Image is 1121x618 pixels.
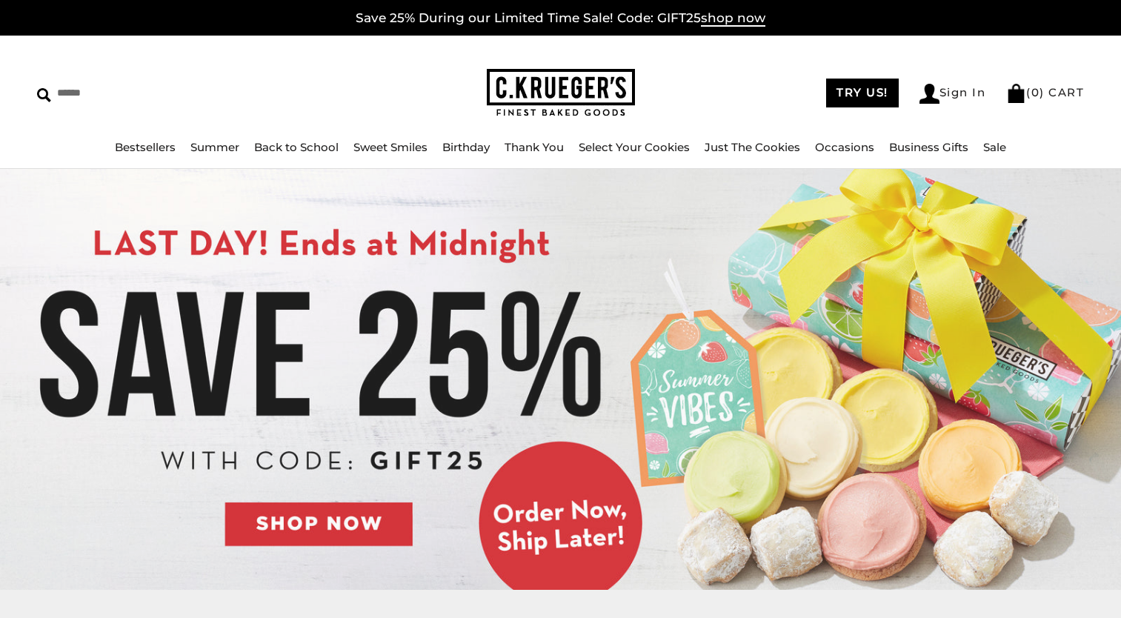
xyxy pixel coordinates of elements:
[442,140,490,154] a: Birthday
[1031,85,1040,99] span: 0
[254,140,339,154] a: Back to School
[190,140,239,154] a: Summer
[505,140,564,154] a: Thank You
[579,140,690,154] a: Select Your Cookies
[353,140,428,154] a: Sweet Smiles
[826,79,899,107] a: TRY US!
[37,88,51,102] img: Search
[115,140,176,154] a: Bestsellers
[919,84,986,104] a: Sign In
[701,10,765,27] span: shop now
[1006,85,1084,99] a: (0) CART
[356,10,765,27] a: Save 25% During our Limited Time Sale! Code: GIFT25shop now
[983,140,1006,154] a: Sale
[889,140,968,154] a: Business Gifts
[1006,84,1026,103] img: Bag
[919,84,939,104] img: Account
[37,82,285,104] input: Search
[487,69,635,117] img: C.KRUEGER'S
[815,140,874,154] a: Occasions
[705,140,800,154] a: Just The Cookies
